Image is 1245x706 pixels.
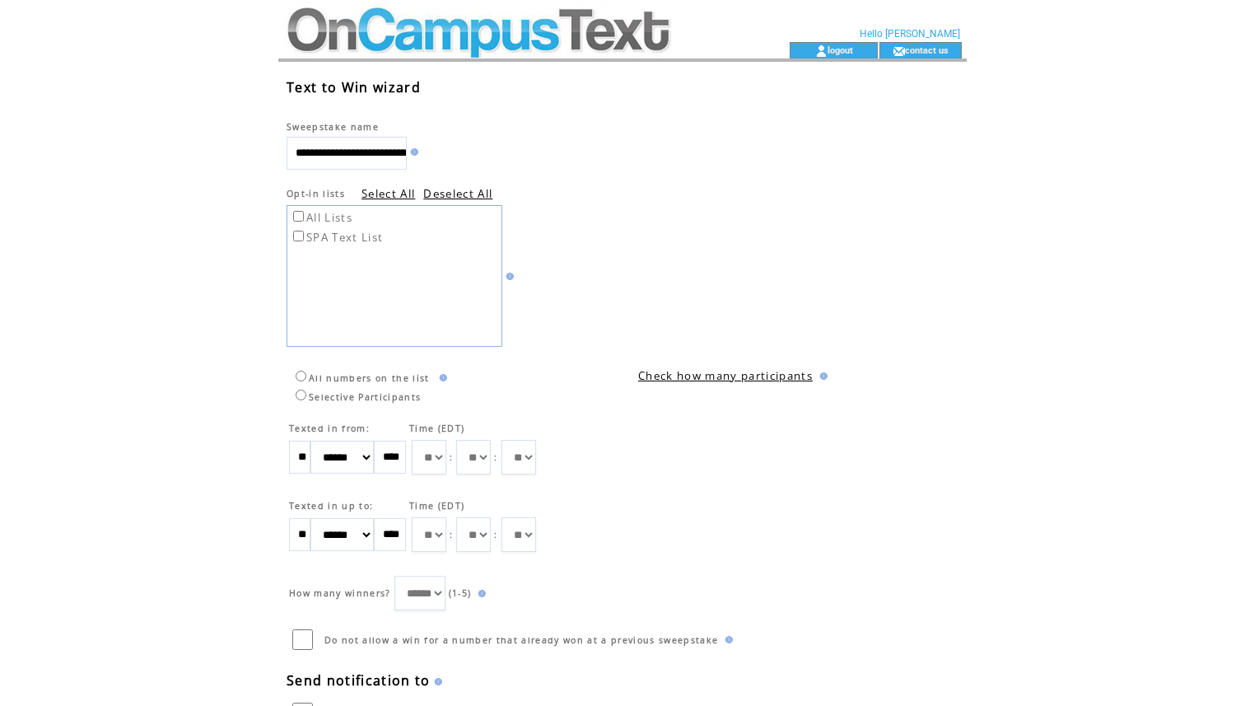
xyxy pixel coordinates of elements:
[721,636,733,643] img: help.gif
[361,186,415,201] a: Select All
[287,121,379,133] span: Sweepstake name
[293,211,304,222] input: All Lists
[407,148,418,156] img: help.gif
[860,28,960,40] span: Hello [PERSON_NAME]
[893,44,905,58] img: contact_us_icon.gif
[638,368,813,383] a: Check how many participants
[296,371,306,381] input: All numbers on the list
[324,634,718,646] span: Do not allow a win for a number that already won at a previous sweepstake
[289,587,391,599] span: How many winners?
[290,210,352,225] label: All Lists
[289,500,373,512] span: Texted in up to:
[494,451,497,463] span: :
[291,391,421,403] label: Selective Participants
[436,374,447,381] img: help.gif
[450,529,453,540] span: :
[828,44,853,55] a: logout
[289,423,370,434] span: Texted in from:
[815,44,828,58] img: account_icon.gif
[409,423,464,434] span: Time (EDT)
[293,231,304,241] input: SPA Text List
[287,78,421,96] span: Text to Win wizard
[287,671,431,690] span: Send notification to
[449,587,472,599] span: (1-5)
[423,186,492,201] a: Deselect All
[290,230,383,245] label: SPA Text List
[431,678,442,685] img: help.gif
[474,590,486,597] img: help.gif
[409,500,464,512] span: Time (EDT)
[450,451,453,463] span: :
[816,372,828,380] img: help.gif
[905,44,949,55] a: contact us
[287,188,345,199] span: Opt-in lists
[296,390,306,400] input: Selective Participants
[502,273,514,280] img: help.gif
[291,372,430,384] label: All numbers on the list
[494,529,497,540] span: :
